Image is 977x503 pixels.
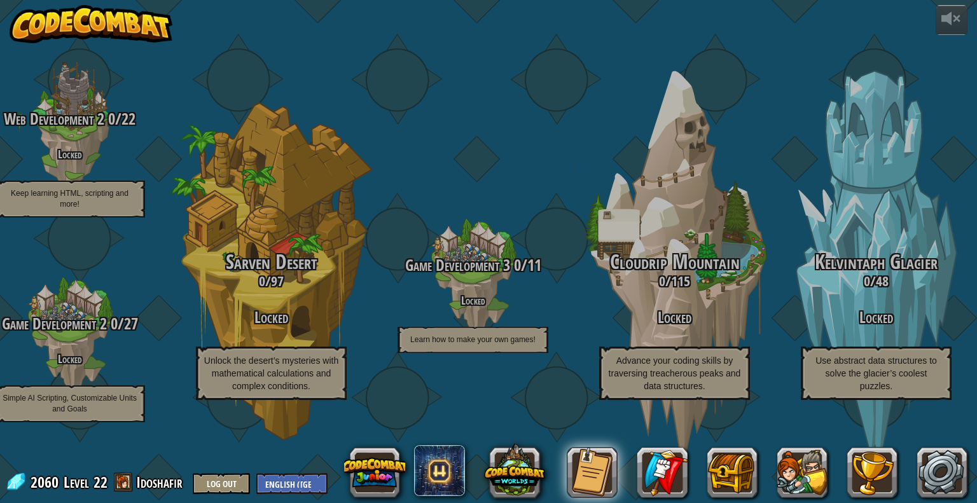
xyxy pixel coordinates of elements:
span: 0 [864,272,870,291]
img: CodeCombat - Learn how to code by playing a game [10,5,172,43]
span: 22 [121,108,135,130]
span: 0 [107,313,118,334]
span: 115 [671,272,690,291]
span: Level [64,472,89,493]
span: 11 [527,254,541,276]
a: Idoshafir [136,472,186,492]
h3: / [775,273,977,289]
span: 27 [124,313,138,334]
span: Sarven Desert [226,248,317,275]
span: Unlock the desert’s mysteries with mathematical calculations and complex conditions. [204,355,338,391]
span: Keep learning HTML, scripting and more! [11,189,128,209]
h3: Locked [170,309,372,326]
span: Kelvintaph Glacier [815,248,938,275]
span: Simple AI Scripting, Customizable Units and Goals [3,394,137,413]
button: Adjust volume [936,5,967,35]
h3: Locked [775,309,977,326]
span: Game Development 2 [2,313,107,334]
span: 0 [659,272,665,291]
span: 48 [876,272,889,291]
span: 0 [510,254,521,276]
h4: Locked [372,294,574,307]
span: Cloudrip Mountain [610,248,740,275]
h3: Locked [574,309,775,326]
span: Game Development 3 [405,254,510,276]
h3: / [574,273,775,289]
span: 2060 [31,472,62,492]
span: Advance your coding skills by traversing treacherous peaks and data structures. [609,355,741,391]
span: 0 [259,272,265,291]
span: Web Development 2 [4,108,104,130]
span: 0 [104,108,115,130]
span: Learn how to make your own games! [410,335,536,344]
h3: / [170,273,372,289]
span: 22 [94,472,107,492]
span: 97 [271,272,284,291]
span: Use abstract data structures to solve the glacier’s coolest puzzles. [815,355,937,391]
h3: / [372,257,574,274]
button: Log Out [193,473,250,494]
